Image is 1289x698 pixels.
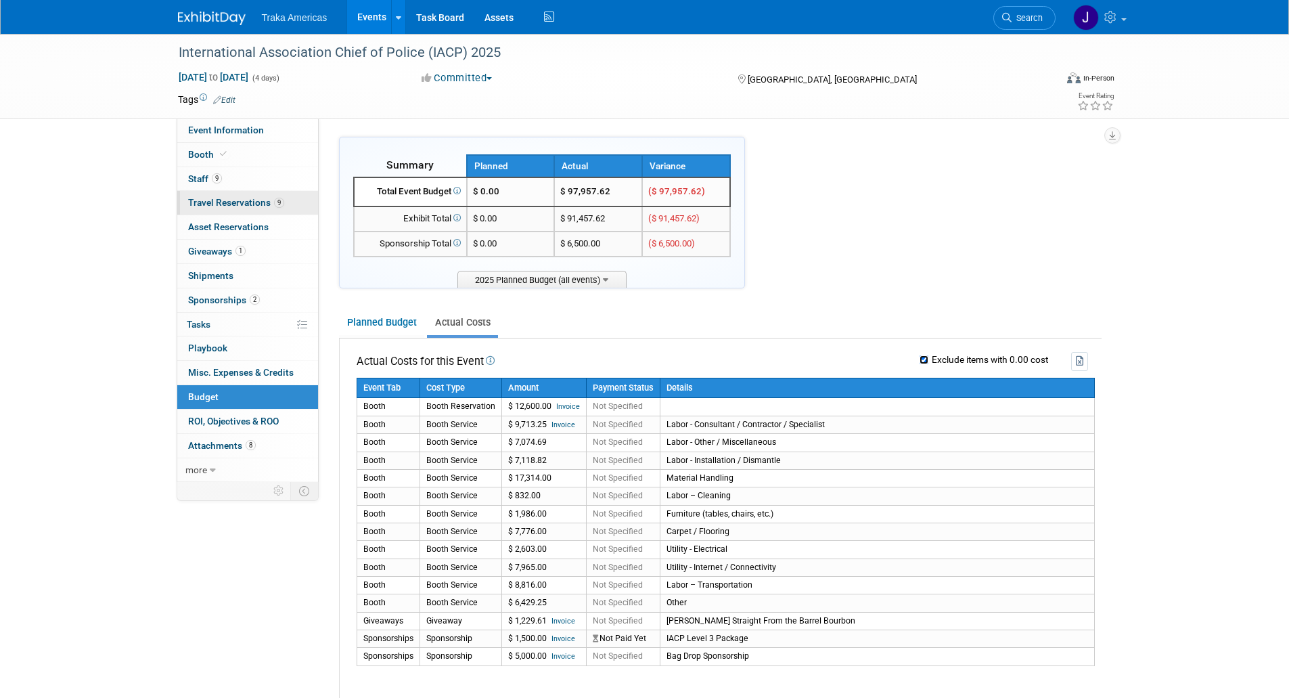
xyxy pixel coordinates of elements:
td: Booth Service [420,505,501,523]
th: Details [660,378,1094,398]
span: ($ 6,500.00) [648,238,695,248]
td: Booth Service [420,416,501,433]
td: Sponsorships [357,630,420,648]
span: ($ 97,957.62) [648,186,705,196]
div: Total Event Budget [360,186,461,198]
a: Event Information [177,118,318,142]
span: Sponsorships [188,295,260,305]
a: Planned Budget [339,310,424,335]
span: Shipments [188,270,233,281]
td: [PERSON_NAME] Straight From the Barrel Bourbon [660,612,1094,630]
th: Event Tab [357,378,420,398]
span: Not Specified [593,598,643,607]
a: Giveaways1 [177,240,318,263]
td: Booth [357,594,420,612]
td: Labor – Transportation [660,577,1094,594]
td: Personalize Event Tab Strip [267,482,291,500]
span: $ 0.00 [473,186,499,196]
td: Carpet / Flooring [660,523,1094,540]
a: Edit [213,95,235,105]
span: Not Specified [593,651,643,661]
span: ROI, Objectives & ROO [188,416,279,427]
a: Booth [177,143,318,167]
td: Other [660,594,1094,612]
td: Giveaways [357,612,420,630]
td: Material Handling [660,469,1094,487]
a: Playbook [177,336,318,360]
a: Misc. Expenses & Credits [177,361,318,385]
a: Shipments [177,264,318,288]
td: $ 6,500.00 [554,232,642,257]
td: Tags [178,93,235,106]
td: Booth Service [420,469,501,487]
td: Not Paid Yet [586,630,660,648]
td: Booth [357,398,420,416]
a: Invoice [551,617,575,626]
td: Booth [357,541,420,559]
span: Attachments [188,440,256,451]
td: Booth Service [420,559,501,576]
a: Invoice [551,420,575,429]
td: Furniture (tables, chairs, etc.) [660,505,1094,523]
td: Sponsorship [420,648,501,666]
span: to [207,72,220,83]
span: Staff [188,173,222,184]
td: Labor - Consultant / Contractor / Specialist [660,416,1094,433]
a: more [177,458,318,482]
a: Staff9 [177,167,318,191]
td: Sponsorships [357,648,420,666]
span: Not Specified [593,544,643,554]
span: Not Specified [593,401,643,411]
td: $ 2,603.00 [501,541,586,559]
span: Not Specified [593,491,643,500]
td: Booth Service [420,541,501,559]
td: Utility - Electrical [660,541,1094,559]
span: Giveaways [188,246,246,257]
td: $ 9,713.25 [501,416,586,433]
span: Not Specified [593,509,643,519]
th: Actual [554,155,642,177]
td: $ 7,074.69 [501,434,586,452]
a: Invoice [551,652,575,661]
td: $ 17,314.00 [501,469,586,487]
th: Payment Status [586,378,660,398]
td: $ 1,500.00 [501,630,586,648]
td: $ 1,229.61 [501,612,586,630]
td: $ 97,957.62 [554,177,642,206]
div: Event Rating [1077,93,1114,100]
td: Toggle Event Tabs [290,482,318,500]
span: Not Specified [593,473,643,483]
th: Cost Type [420,378,501,398]
i: Booth reservation complete [220,150,227,158]
th: Variance [642,155,730,177]
td: $ 832.00 [501,487,586,505]
a: Invoice [551,634,575,643]
span: 2025 Planned Budget (all events) [457,271,627,288]
td: Booth Service [420,452,501,469]
span: Event Information [188,125,264,135]
div: Event Format [976,70,1115,91]
span: Traka Americas [262,12,327,23]
td: $ 1,986.00 [501,505,586,523]
label: Exclude items with 0.00 cost [928,355,1048,365]
span: Not Specified [593,580,643,590]
span: (4 days) [251,74,279,83]
img: Format-Inperson.png [1067,72,1081,83]
th: Amount [501,378,586,398]
td: Giveaway [420,612,501,630]
td: Booth [357,505,420,523]
td: $ 5,000.00 [501,648,586,666]
td: Booth Reservation [420,398,501,416]
a: Search [993,6,1056,30]
td: Booth Service [420,577,501,594]
span: Booth [188,149,229,160]
span: $ 0.00 [473,213,497,223]
div: Sponsorship Total [360,238,461,250]
span: more [185,464,207,475]
td: Booth [357,416,420,433]
span: 8 [246,440,256,450]
span: ($ 91,457.62) [648,213,700,223]
a: Attachments8 [177,434,318,458]
td: $ 6,429.25 [501,594,586,612]
img: Jamie Saenz [1073,5,1099,30]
